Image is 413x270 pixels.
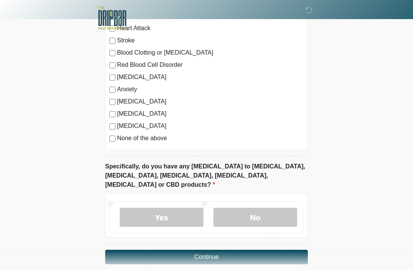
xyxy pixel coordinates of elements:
[105,162,308,189] label: Specifically, do you have any [MEDICAL_DATA] to [MEDICAL_DATA], [MEDICAL_DATA], [MEDICAL_DATA], [...
[117,60,304,70] label: Red Blood Cell Disorder
[117,109,304,118] label: [MEDICAL_DATA]
[117,48,304,57] label: Blood Clotting or [MEDICAL_DATA]
[109,50,115,56] input: Blood Clotting or [MEDICAL_DATA]
[109,74,115,81] input: [MEDICAL_DATA]
[120,208,203,227] label: Yes
[109,136,115,142] input: None of the above
[109,111,115,117] input: [MEDICAL_DATA]
[105,250,308,264] button: Continue
[117,73,304,82] label: [MEDICAL_DATA]
[117,134,304,143] label: None of the above
[213,208,297,227] label: No
[117,36,304,45] label: Stroke
[117,97,304,106] label: [MEDICAL_DATA]
[117,85,304,94] label: Anxiety
[109,123,115,129] input: [MEDICAL_DATA]
[109,38,115,44] input: Stroke
[98,6,127,31] img: The DRIPBaR - New Braunfels Logo
[109,62,115,68] input: Red Blood Cell Disorder
[117,121,304,131] label: [MEDICAL_DATA]
[109,99,115,105] input: [MEDICAL_DATA]
[109,87,115,93] input: Anxiety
